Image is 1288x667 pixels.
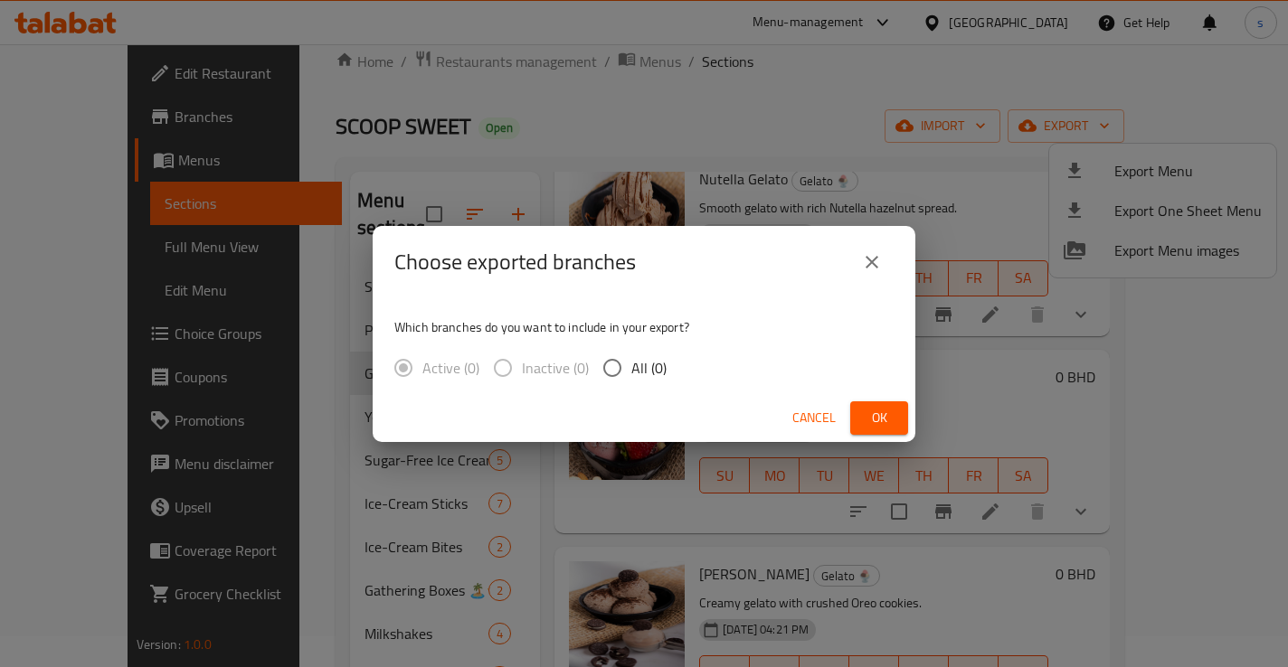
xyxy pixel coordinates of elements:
[522,357,589,379] span: Inactive (0)
[394,248,636,277] h2: Choose exported branches
[792,407,836,429] span: Cancel
[850,240,894,284] button: close
[631,357,667,379] span: All (0)
[785,401,843,435] button: Cancel
[422,357,479,379] span: Active (0)
[850,401,908,435] button: Ok
[865,407,894,429] span: Ok
[394,318,894,336] p: Which branches do you want to include in your export?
